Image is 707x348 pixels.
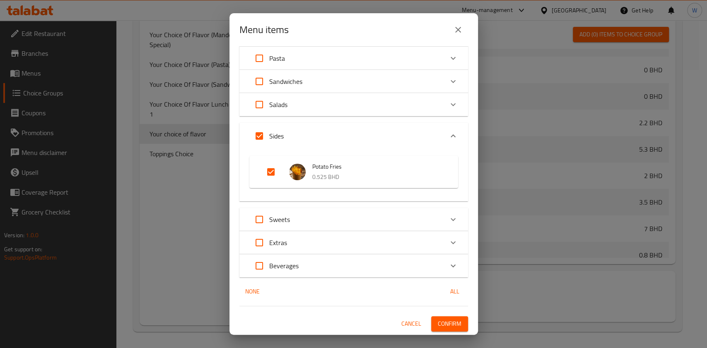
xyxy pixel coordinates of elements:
[269,261,299,271] p: Beverages
[239,123,468,149] div: Expand
[239,47,468,70] div: Expand
[243,286,263,297] span: None
[269,215,290,224] p: Sweets
[312,162,442,172] span: Potato Fries
[269,53,285,63] p: Pasta
[269,131,284,141] p: Sides
[289,164,306,180] img: Potato Fries
[398,316,425,331] button: Cancel
[239,254,468,277] div: Expand
[249,156,458,188] div: Expand
[239,208,468,231] div: Expand
[239,93,468,116] div: Expand
[269,100,287,110] p: Salads
[445,286,465,297] span: All
[448,20,468,40] button: close
[269,238,287,248] p: Extras
[312,172,442,182] p: 0.525 BHD
[239,149,468,201] div: Expand
[438,319,461,329] span: Confirm
[239,231,468,254] div: Expand
[269,76,302,86] p: Sandwiches
[239,23,289,36] h2: Menu items
[239,70,468,93] div: Expand
[442,284,468,299] button: All
[239,284,266,299] button: None
[431,316,468,331] button: Confirm
[401,319,421,329] span: Cancel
